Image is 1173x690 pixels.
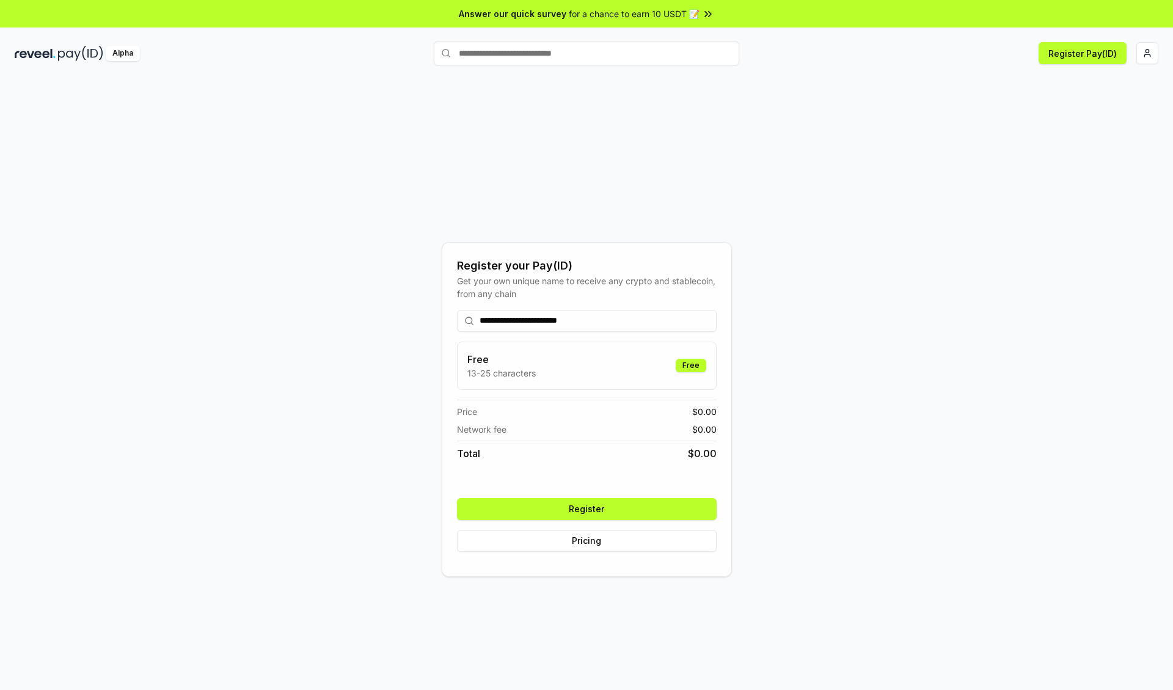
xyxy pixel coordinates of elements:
[457,446,480,461] span: Total
[457,423,506,436] span: Network fee
[467,367,536,380] p: 13-25 characters
[457,498,717,520] button: Register
[58,46,103,61] img: pay_id
[467,352,536,367] h3: Free
[688,446,717,461] span: $ 0.00
[692,405,717,418] span: $ 0.00
[457,405,477,418] span: Price
[692,423,717,436] span: $ 0.00
[459,7,566,20] span: Answer our quick survey
[676,359,706,372] div: Free
[569,7,700,20] span: for a chance to earn 10 USDT 📝
[15,46,56,61] img: reveel_dark
[457,257,717,274] div: Register your Pay(ID)
[457,530,717,552] button: Pricing
[457,274,717,300] div: Get your own unique name to receive any crypto and stablecoin, from any chain
[1039,42,1127,64] button: Register Pay(ID)
[106,46,140,61] div: Alpha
